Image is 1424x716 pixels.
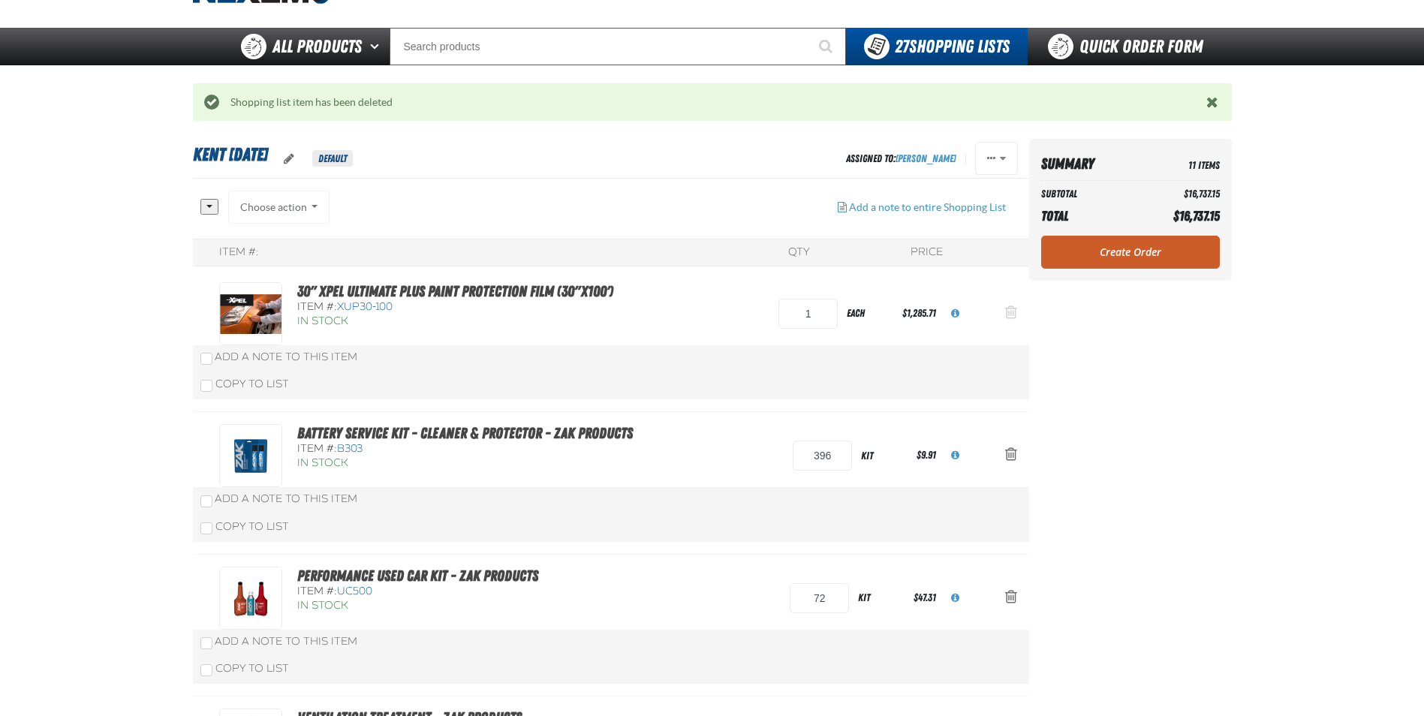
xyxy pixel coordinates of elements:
span: Add a Note to This Item [215,350,357,363]
div: In Stock [297,599,580,613]
div: In Stock [297,314,613,329]
td: $16,737.15 [1136,184,1220,204]
span: $47.31 [914,591,936,603]
a: Create Order [1041,236,1220,269]
span: Shopping Lists [895,36,1010,57]
div: QTY [788,245,809,260]
span: Add a Note to This Item [215,635,357,648]
div: Item #: [219,245,259,260]
input: Copy To List [200,380,212,392]
div: Item #: [297,300,613,314]
button: Open All Products pages [365,28,390,65]
span: $16,737.15 [1173,208,1220,224]
div: kit [852,439,914,473]
button: Close the Notification [1203,91,1224,113]
button: You have 27 Shopping Lists. Open to view details [846,28,1028,65]
input: Product Quantity [793,441,852,471]
button: View All Prices for XUP30-100 [939,297,971,330]
input: Add a Note to This Item [200,637,212,649]
label: Copy To List [200,662,289,675]
span: B303 [337,442,363,455]
button: Action Remove Performance Used Car Kit - ZAK Products from Kent 9.9.2021 [993,582,1029,615]
span: $9.91 [917,449,936,461]
button: Actions of Kent 9.9.2021 [975,142,1018,175]
span: XUP30-100 [337,300,393,313]
input: Product Quantity [790,583,849,613]
div: Assigned To: [846,149,956,169]
span: Default [312,150,353,167]
span: UC500 [337,585,372,597]
input: Search [390,28,846,65]
span: All Products [272,33,362,60]
button: Add a note to entire Shopping List [826,191,1018,224]
button: Action Remove Battery Service Kit - Cleaner &amp; Protector - ZAK Products from Kent 9.9.2021 [993,439,1029,472]
button: View All Prices for B303 [939,439,971,472]
div: Shopping list item has been deleted [219,95,1206,110]
th: Total [1041,204,1136,228]
div: In Stock [297,456,633,471]
td: 11 Items [1136,151,1220,177]
input: Product Quantity [778,299,838,329]
th: Subtotal [1041,184,1136,204]
button: View All Prices for UC500 [939,582,971,615]
div: kit [849,581,911,615]
div: each [838,296,899,330]
a: Performance Used Car Kit - ZAK Products [297,567,538,585]
a: [PERSON_NAME] [896,152,956,164]
input: Copy To List [200,664,212,676]
div: Item #: [297,442,633,456]
span: $1,285.71 [902,307,936,319]
button: Action Remove 30&quot; XPEL ULTIMATE PLUS Paint Protection Film (30&quot;x100&#039;) from Kent 9.... [993,297,1029,330]
span: Add a Note to This Item [215,492,357,505]
input: Add a Note to This Item [200,495,212,507]
span: Kent [DATE] [193,144,268,165]
button: Start Searching [808,28,846,65]
div: Price [911,245,943,260]
strong: 27 [895,36,909,57]
input: Add a Note to This Item [200,353,212,365]
label: Copy To List [200,520,289,533]
label: Copy To List [200,378,289,390]
div: Item #: [297,585,580,599]
th: Summary [1041,151,1136,177]
a: Battery Service Kit - Cleaner & Protector - ZAK Products [297,424,633,442]
a: 30" XPEL ULTIMATE PLUS Paint Protection Film (30"x100') [297,282,613,300]
input: Copy To List [200,522,212,534]
a: Quick Order Form [1028,28,1231,65]
button: oro.shoppinglist.label.edit.tooltip [272,143,306,176]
